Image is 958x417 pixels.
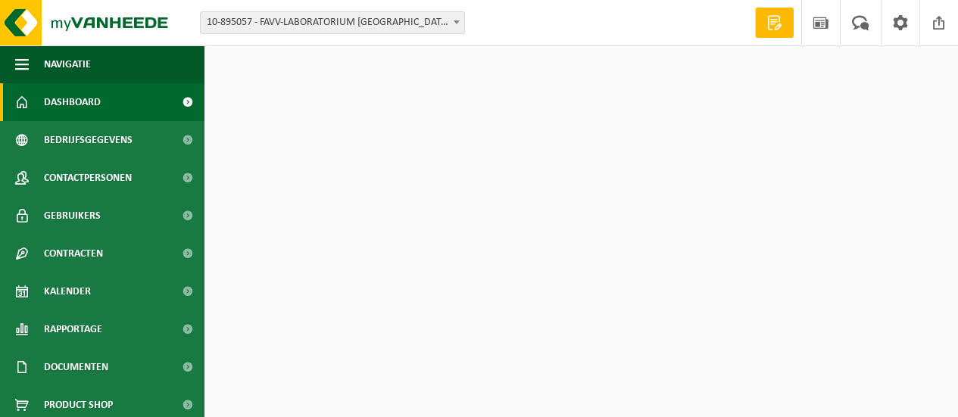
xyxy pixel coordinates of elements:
span: Dashboard [44,83,101,121]
span: Contracten [44,235,103,272]
span: Contactpersonen [44,159,132,197]
span: Documenten [44,348,108,386]
span: 10-895057 - FAVV-LABORATORIUM GENTBRUGGE - GENTBRUGGE [200,11,465,34]
span: 10-895057 - FAVV-LABORATORIUM GENTBRUGGE - GENTBRUGGE [201,12,464,33]
span: Navigatie [44,45,91,83]
span: Kalender [44,272,91,310]
span: Gebruikers [44,197,101,235]
span: Rapportage [44,310,102,348]
span: Bedrijfsgegevens [44,121,133,159]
